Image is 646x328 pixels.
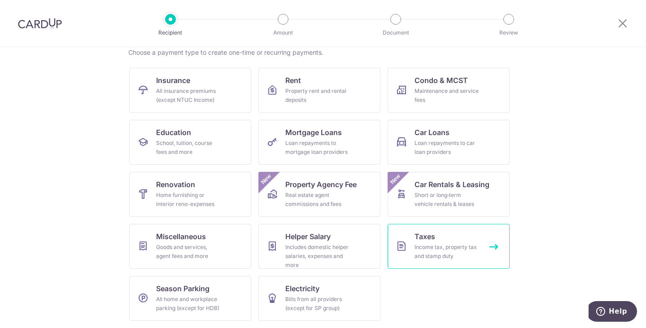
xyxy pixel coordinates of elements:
div: Property rent and rental deposits [285,87,350,105]
p: Recipient [137,28,204,37]
iframe: Opens a widget where you can find more information [589,301,637,324]
span: Property Agency Fee [285,179,357,190]
span: Season Parking [156,283,210,294]
span: Education [156,127,191,138]
div: Choose a payment type to create one-time or recurring payments. [128,48,518,57]
a: RenovationHome furnishing or interior reno-expenses [129,172,251,217]
a: MiscellaneousGoods and services, agent fees and more [129,224,251,269]
a: Mortgage LoansLoan repayments to mortgage loan providers [258,120,380,165]
div: Loan repayments to car loan providers [415,139,479,157]
a: ElectricityBills from all providers (except for SP group) [258,276,380,321]
div: All home and workplace parking (except for HDB) [156,295,221,313]
a: Season ParkingAll home and workplace parking (except for HDB) [129,276,251,321]
span: Electricity [285,283,319,294]
span: New [388,172,403,187]
p: Amount [250,28,316,37]
span: Insurance [156,75,190,86]
div: Maintenance and service fees [415,87,479,105]
span: Condo & MCST [415,75,468,86]
p: Review [476,28,542,37]
span: Car Rentals & Leasing [415,179,489,190]
div: Real estate agent commissions and fees [285,191,350,209]
span: Miscellaneous [156,231,206,242]
a: Car LoansLoan repayments to car loan providers [388,120,510,165]
span: New [259,172,274,187]
span: Taxes [415,231,435,242]
p: Document [362,28,429,37]
div: Includes domestic helper salaries, expenses and more [285,243,350,270]
a: Condo & MCSTMaintenance and service fees [388,68,510,113]
span: Renovation [156,179,195,190]
div: Goods and services, agent fees and more [156,243,221,261]
a: Property Agency FeeReal estate agent commissions and feesNew [258,172,380,217]
a: InsuranceAll insurance premiums (except NTUC Income) [129,68,251,113]
div: All insurance premiums (except NTUC Income) [156,87,221,105]
a: TaxesIncome tax, property tax and stamp duty [388,224,510,269]
div: Bills from all providers (except for SP group) [285,295,350,313]
img: CardUp [18,18,62,29]
span: Helper Salary [285,231,331,242]
div: Short or long‑term vehicle rentals & leases [415,191,479,209]
div: Loan repayments to mortgage loan providers [285,139,350,157]
span: Car Loans [415,127,450,138]
a: EducationSchool, tuition, course fees and more [129,120,251,165]
div: Home furnishing or interior reno-expenses [156,191,221,209]
a: Helper SalaryIncludes domestic helper salaries, expenses and more [258,224,380,269]
div: Income tax, property tax and stamp duty [415,243,479,261]
span: Rent [285,75,301,86]
a: Car Rentals & LeasingShort or long‑term vehicle rentals & leasesNew [388,172,510,217]
span: Mortgage Loans [285,127,342,138]
a: RentProperty rent and rental deposits [258,68,380,113]
div: School, tuition, course fees and more [156,139,221,157]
